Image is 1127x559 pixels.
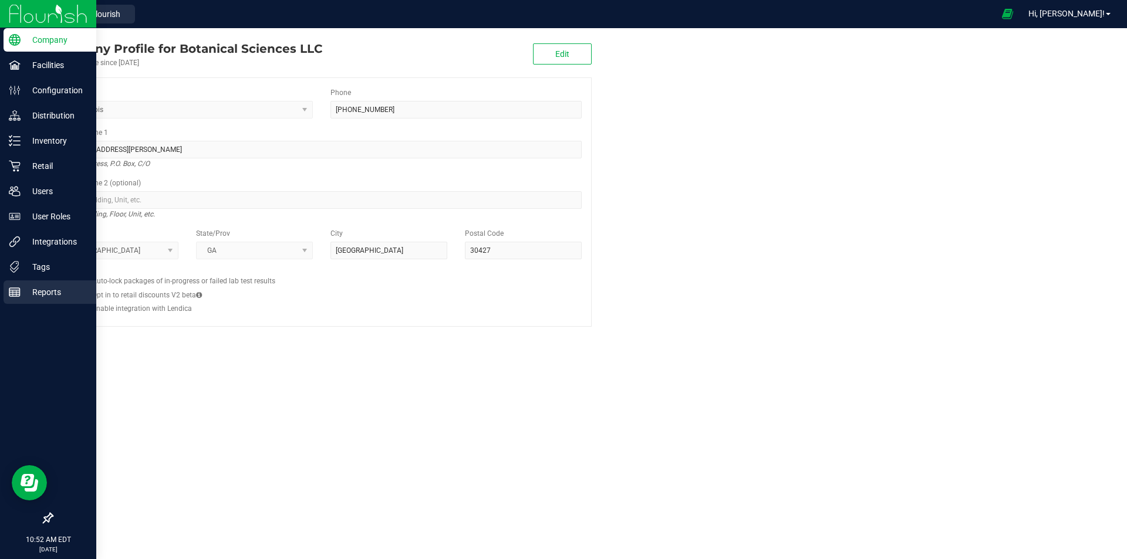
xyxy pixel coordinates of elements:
inline-svg: Tags [9,261,21,273]
input: Suite, Building, Unit, etc. [62,191,582,209]
inline-svg: Inventory [9,135,21,147]
label: Postal Code [465,228,504,239]
inline-svg: Configuration [9,84,21,96]
inline-svg: Company [9,34,21,46]
p: 10:52 AM EDT [5,534,91,545]
p: Reports [21,285,91,299]
inline-svg: Reports [9,286,21,298]
span: Hi, [PERSON_NAME]! [1028,9,1105,18]
p: Company [21,33,91,47]
p: Integrations [21,235,91,249]
div: Account active since [DATE] [52,57,322,68]
input: Address [62,141,582,158]
span: Open Ecommerce Menu [994,2,1021,25]
input: Postal Code [465,242,582,259]
p: Users [21,184,91,198]
p: Inventory [21,134,91,148]
inline-svg: Facilities [9,59,21,71]
h2: Configs [62,268,582,276]
label: Opt in to retail discounts V2 beta [92,290,202,300]
label: Auto-lock packages of in-progress or failed lab test results [92,276,275,286]
p: Retail [21,159,91,173]
button: Edit [533,43,592,65]
i: Suite, Building, Floor, Unit, etc. [62,207,155,221]
div: Botanical Sciences LLC [52,40,322,57]
p: User Roles [21,209,91,223]
input: (123) 456-7890 [330,101,582,118]
label: City [330,228,343,239]
p: [DATE] [5,545,91,554]
p: Configuration [21,83,91,97]
p: Facilities [21,58,91,72]
p: Distribution [21,109,91,123]
i: Street address, P.O. Box, C/O [62,157,150,171]
p: Tags [21,260,91,274]
label: Phone [330,87,351,98]
inline-svg: Users [9,185,21,197]
inline-svg: User Roles [9,211,21,222]
iframe: Resource center [12,465,47,500]
input: City [330,242,447,259]
inline-svg: Distribution [9,110,21,121]
inline-svg: Integrations [9,236,21,248]
inline-svg: Retail [9,160,21,172]
label: Enable integration with Lendica [92,303,192,314]
span: Edit [555,49,569,59]
label: Address Line 2 (optional) [62,178,141,188]
label: State/Prov [196,228,230,239]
